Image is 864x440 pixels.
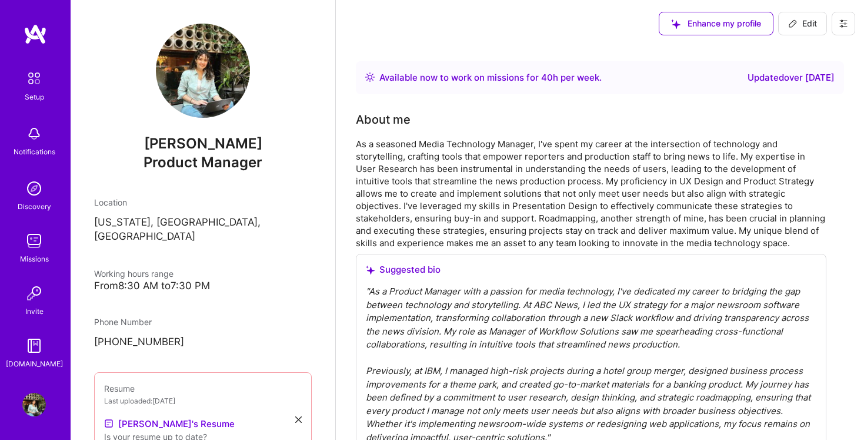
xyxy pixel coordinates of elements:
div: Invite [25,305,44,317]
p: [US_STATE], [GEOGRAPHIC_DATA], [GEOGRAPHIC_DATA] [94,216,312,244]
img: Resume [104,419,114,428]
span: Enhance my profile [671,18,761,29]
div: Missions [20,253,49,265]
span: Working hours range [94,269,174,279]
p: [PHONE_NUMBER] [94,335,312,349]
img: guide book [22,334,46,358]
span: Phone Number [94,317,152,327]
i: icon Close [295,416,302,423]
div: As a seasoned Media Technology Manager, I've spent my career at the intersection of technology an... [356,138,826,249]
div: About me [356,111,411,128]
img: setup [22,66,46,91]
img: logo [24,24,47,45]
div: Updated over [DATE] [748,71,835,85]
img: discovery [22,177,46,200]
span: [PERSON_NAME] [94,135,312,153]
img: Availability [365,72,375,82]
div: Last uploaded: [DATE] [104,395,302,407]
div: Discovery [18,200,51,213]
div: Location [94,196,312,209]
img: User Avatar [22,393,46,416]
span: Product Manager [144,154,262,171]
a: [PERSON_NAME]'s Resume [104,416,235,431]
div: Available now to work on missions for h per week . [379,71,602,85]
i: icon SuggestedTeams [671,19,680,29]
div: Notifications [14,145,55,158]
span: 40 [541,72,553,83]
img: teamwork [22,229,46,253]
div: Suggested bio [366,264,816,276]
span: Resume [104,383,135,393]
div: From 8:30 AM to 7:30 PM [94,280,312,292]
img: User Avatar [156,24,250,118]
div: [DOMAIN_NAME] [6,358,63,370]
i: icon SuggestedTeams [366,266,375,274]
img: bell [22,122,46,145]
span: Edit [788,18,817,29]
img: Invite [22,282,46,305]
div: Setup [25,91,44,103]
